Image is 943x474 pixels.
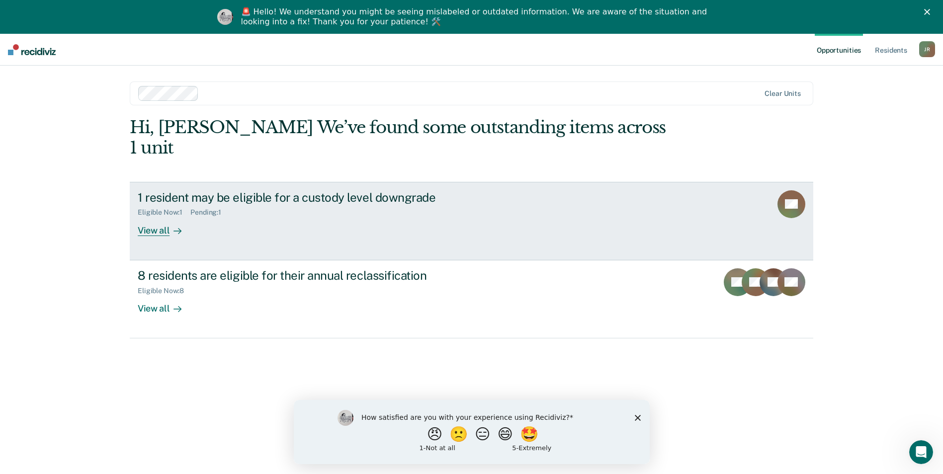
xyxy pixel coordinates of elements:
[130,260,813,338] a: 8 residents are eligible for their annual reclassificationEligible Now:8View all
[138,217,193,236] div: View all
[138,295,193,314] div: View all
[765,89,801,98] div: Clear units
[138,268,487,283] div: 8 residents are eligible for their annual reclassification
[217,9,233,25] img: Profile image for Kim
[138,208,190,217] div: Eligible Now : 1
[294,400,650,464] iframe: Survey by Kim from Recidiviz
[873,34,909,66] a: Residents
[241,7,710,27] div: 🚨 Hello! We understand you might be seeing mislabeled or outdated information. We are aware of th...
[138,287,192,295] div: Eligible Now : 8
[138,190,487,205] div: 1 resident may be eligible for a custody level downgrade
[924,9,934,15] div: Close
[130,117,677,158] div: Hi, [PERSON_NAME] We’ve found some outstanding items across 1 unit
[8,44,56,55] img: Recidiviz
[909,440,933,464] iframe: Intercom live chat
[815,34,863,66] a: Opportunities
[919,41,935,57] button: JR
[190,208,229,217] div: Pending : 1
[919,41,935,57] div: J R
[130,182,813,260] a: 1 resident may be eligible for a custody level downgradeEligible Now:1Pending:1View all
